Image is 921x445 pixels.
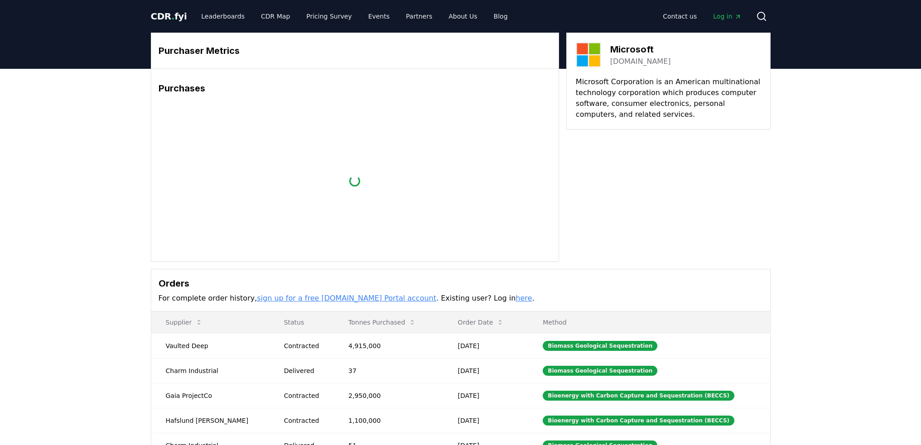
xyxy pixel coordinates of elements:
button: Tonnes Purchased [341,313,423,331]
div: Bioenergy with Carbon Capture and Sequestration (BECCS) [543,391,734,401]
a: About Us [441,8,484,24]
a: Partners [399,8,439,24]
a: Contact us [656,8,704,24]
a: CDR Map [254,8,297,24]
p: Microsoft Corporation is an American multinational technology corporation which produces computer... [576,77,761,120]
div: Bioenergy with Carbon Capture and Sequestration (BECCS) [543,416,734,426]
a: Leaderboards [194,8,252,24]
td: [DATE] [444,358,529,383]
button: Supplier [159,313,210,331]
a: CDR.fyi [151,10,187,23]
td: 2,950,000 [334,383,444,408]
h3: Purchases [159,81,551,95]
h3: Orders [159,277,763,290]
div: Contracted [284,391,327,400]
p: Status [277,318,327,327]
div: Biomass Geological Sequestration [543,366,657,376]
p: For complete order history, . Existing user? Log in . [159,293,763,304]
a: here [516,294,532,302]
a: [DOMAIN_NAME] [610,56,671,67]
button: Order Date [451,313,511,331]
span: Log in [713,12,741,21]
div: Contracted [284,416,327,425]
div: loading [347,173,362,188]
div: Biomass Geological Sequestration [543,341,657,351]
td: Hafslund [PERSON_NAME] [151,408,270,433]
td: [DATE] [444,408,529,433]
img: Microsoft-logo [576,42,601,67]
td: Vaulted Deep [151,333,270,358]
span: CDR fyi [151,11,187,22]
a: sign up for a free [DOMAIN_NAME] Portal account [257,294,436,302]
p: Method [535,318,762,327]
a: Events [361,8,397,24]
nav: Main [656,8,748,24]
td: Charm Industrial [151,358,270,383]
td: 1,100,000 [334,408,444,433]
a: Pricing Survey [299,8,359,24]
div: Delivered [284,366,327,375]
a: Blog [487,8,515,24]
td: [DATE] [444,383,529,408]
nav: Main [194,8,515,24]
a: Log in [706,8,748,24]
h3: Microsoft [610,43,671,56]
div: Contracted [284,341,327,350]
td: Gaia ProjectCo [151,383,270,408]
td: 4,915,000 [334,333,444,358]
h3: Purchaser Metrics [159,44,551,57]
td: 37 [334,358,444,383]
td: [DATE] [444,333,529,358]
span: . [171,11,174,22]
